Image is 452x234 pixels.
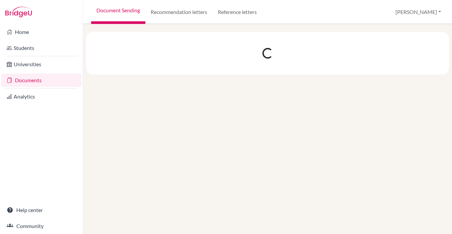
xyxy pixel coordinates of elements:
button: [PERSON_NAME] [392,6,444,18]
a: Documents [1,74,81,87]
a: Help center [1,203,81,217]
img: Bridge-U [5,7,32,17]
a: Community [1,219,81,233]
a: Home [1,25,81,39]
a: Universities [1,58,81,71]
a: Analytics [1,90,81,103]
a: Students [1,41,81,55]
